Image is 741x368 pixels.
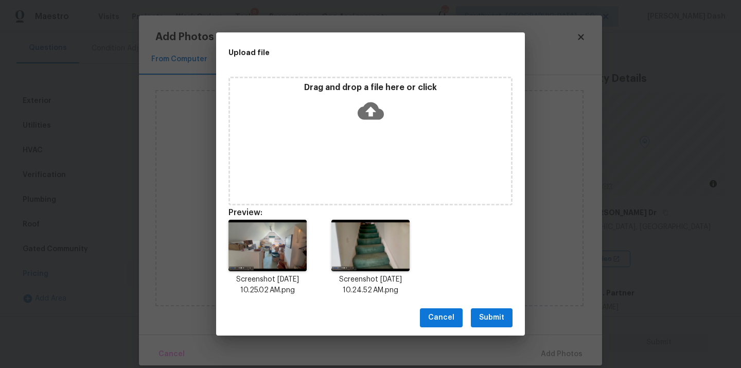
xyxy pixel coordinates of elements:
p: Screenshot [DATE] 10.24.52 AM.png [331,274,410,296]
img: WIQABCEAAAhCAAAQgAAEIQAACEIAABCAAAQhAAAIQgAAEIAABCEAAAhCAAAQgAAEIQAACEIAABCCw0Qj8f0n5jpT78SiSAAAA... [331,220,410,271]
button: Cancel [420,308,463,327]
button: Submit [471,308,513,327]
span: Submit [479,311,504,324]
img: PV92AeejmLAAAAABJRU5ErkJggg== [228,220,307,271]
p: Screenshot [DATE] 10.25.02 AM.png [228,274,307,296]
h2: Upload file [228,47,466,58]
span: Cancel [428,311,454,324]
p: Drag and drop a file here or click [230,82,511,93]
